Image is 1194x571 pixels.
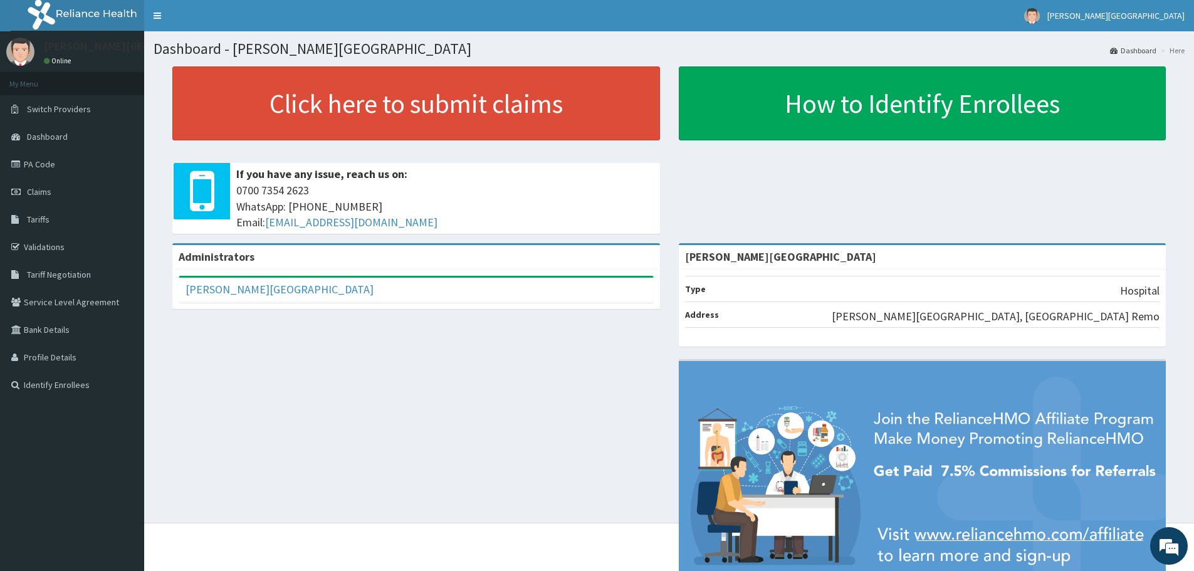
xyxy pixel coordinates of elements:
[44,56,74,65] a: Online
[27,131,68,142] span: Dashboard
[1158,45,1185,56] li: Here
[6,38,34,66] img: User Image
[1047,10,1185,21] span: [PERSON_NAME][GEOGRAPHIC_DATA]
[685,283,706,295] b: Type
[1024,8,1040,24] img: User Image
[186,282,374,296] a: [PERSON_NAME][GEOGRAPHIC_DATA]
[1110,45,1156,56] a: Dashboard
[236,167,407,181] b: If you have any issue, reach us on:
[265,215,437,229] a: [EMAIL_ADDRESS][DOMAIN_NAME]
[832,308,1160,325] p: [PERSON_NAME][GEOGRAPHIC_DATA], [GEOGRAPHIC_DATA] Remo
[27,214,50,225] span: Tariffs
[27,269,91,280] span: Tariff Negotiation
[172,66,660,140] a: Click here to submit claims
[236,182,654,231] span: 0700 7354 2623 WhatsApp: [PHONE_NUMBER] Email:
[27,186,51,197] span: Claims
[154,41,1185,57] h1: Dashboard - [PERSON_NAME][GEOGRAPHIC_DATA]
[1120,283,1160,299] p: Hospital
[685,309,719,320] b: Address
[685,249,876,264] strong: [PERSON_NAME][GEOGRAPHIC_DATA]
[27,103,91,115] span: Switch Providers
[44,41,229,52] p: [PERSON_NAME][GEOGRAPHIC_DATA]
[179,249,254,264] b: Administrators
[679,66,1166,140] a: How to Identify Enrollees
